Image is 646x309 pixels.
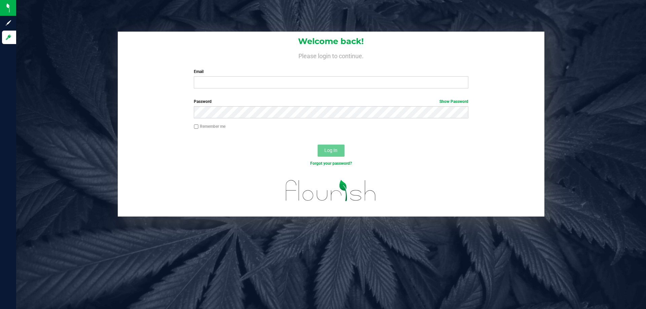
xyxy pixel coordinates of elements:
[439,99,468,104] a: Show Password
[324,148,337,153] span: Log In
[5,20,12,26] inline-svg: Sign up
[278,173,384,208] img: flourish_logo.svg
[310,161,352,166] a: Forgot your password?
[118,51,544,59] h4: Please login to continue.
[318,145,345,157] button: Log In
[118,37,544,46] h1: Welcome back!
[5,34,12,41] inline-svg: Log in
[194,123,225,129] label: Remember me
[194,99,212,104] span: Password
[194,69,468,75] label: Email
[194,124,199,129] input: Remember me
